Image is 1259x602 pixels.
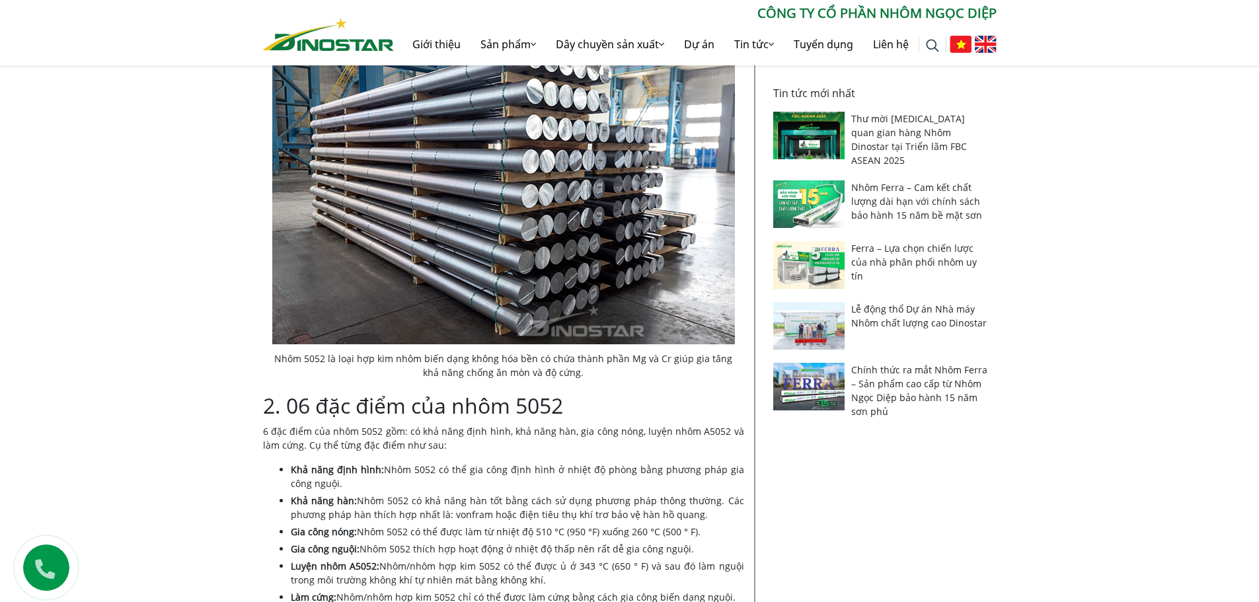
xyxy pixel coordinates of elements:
[724,23,784,65] a: Tin tức
[263,424,744,452] p: 6 đặc điểm của nhôm 5052 gồm: có khả năng định hình, khả năng hàn, gia công nóng, luyện nhôm A505...
[394,3,997,23] p: CÔNG TY CỔ PHẦN NHÔM NGỌC DIỆP
[773,85,989,101] p: Tin tức mới nhất
[950,36,972,53] img: Tiếng Việt
[291,543,360,555] strong: Gia công nguội:
[291,494,744,521] li: Nhôm 5052 có khả năng hàn tốt bằng cách sử dụng phương pháp thông thường. Các phương pháp hàn thí...
[851,363,987,418] a: Chính thức ra mắt Nhôm Ferra – Sản phẩm cao cấp từ Nhôm Ngọc Diệp bảo hành 15 năm sơn phủ
[851,181,982,221] a: Nhôm Ferra – Cam kết chất lượng dài hạn với chính sách bảo hành 15 năm bề mặt sơn
[263,393,744,418] h2: 2. 06 đặc điểm của nhôm 5052
[784,23,863,65] a: Tuyển dụng
[263,18,394,51] img: Nhôm Dinostar
[272,352,735,379] figcaption: Nhôm 5052 là loại hợp kim nhôm biến dạng không hóa bền có chứa thành phần Mg và Cr giúp gia tăng ...
[402,23,471,65] a: Giới thiệu
[291,542,744,556] li: Nhôm 5052 thích hợp hoạt động ở nhiệt độ thấp nên rất dễ gia công nguội.
[975,36,997,53] img: English
[291,559,744,587] li: Nhôm/nhôm hợp kim 5052 có thể được ủ ở 343 °C (650 ° F) và sau đó làm nguội trong môi trường khôn...
[851,303,987,329] a: Lễ động thổ Dự án Nhà máy Nhôm chất lượng cao Dinostar
[674,23,724,65] a: Dự án
[471,23,546,65] a: Sản phẩm
[291,525,357,538] strong: Gia công nóng:
[773,241,845,289] img: Ferra – Lựa chọn chiến lược của nhà phân phối nhôm uy tín
[291,525,744,539] li: Nhôm 5052 có thể được làm từ nhiệt độ 510 °C (950 °F) xuống 260 °C (500 ° F).
[773,302,845,350] img: Lễ động thổ Dự án Nhà máy Nhôm chất lượng cao Dinostar
[863,23,919,65] a: Liên hệ
[773,112,845,159] img: Thư mời tham quan gian hàng Nhôm Dinostar tại Triển lãm FBC ASEAN 2025
[291,494,357,507] strong: Khả năng hàn:
[291,463,384,476] strong: Khả năng định hình:
[773,180,845,228] img: Nhôm Ferra – Cam kết chất lượng dài hạn với chính sách bảo hành 15 năm bề mặt sơn
[773,363,845,410] img: Chính thức ra mắt Nhôm Ferra – Sản phẩm cao cấp từ Nhôm Ngọc Diệp bảo hành 15 năm sơn phủ
[851,242,977,282] a: Ferra – Lựa chọn chiến lược của nhà phân phối nhôm uy tín
[926,39,939,52] img: search
[272,36,735,344] img: Nhôm 5052 là loại hợp kim nhôm biến dạng không hóa bền
[291,463,744,490] li: Nhôm 5052 có thể gia công định hình ở nhiệt độ phòng bằng phương pháp gia công nguội.
[546,23,674,65] a: Dây chuyền sản xuất
[291,560,379,572] strong: Luyện nhôm A5052:
[851,112,967,167] a: Thư mời [MEDICAL_DATA] quan gian hàng Nhôm Dinostar tại Triển lãm FBC ASEAN 2025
